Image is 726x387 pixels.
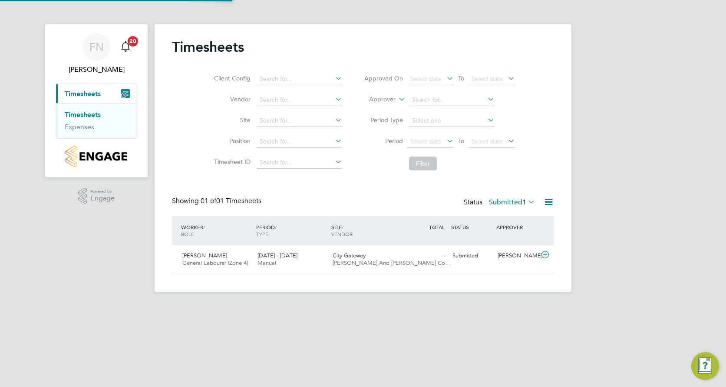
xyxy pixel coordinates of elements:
[257,94,342,106] input: Search for...
[494,219,539,235] div: APPROVER
[333,252,366,259] span: City Gateway
[211,158,251,166] label: Timesheet ID
[65,90,101,98] span: Timesheets
[449,249,494,263] div: Submitted
[182,252,227,259] span: [PERSON_NAME]
[329,219,404,242] div: SITE
[179,219,254,242] div: WORKER
[257,115,342,127] input: Search for...
[455,73,467,84] span: To
[211,95,251,103] label: Vendor
[410,137,442,145] span: Select date
[331,230,353,237] span: VENDOR
[211,74,251,82] label: Client Config
[172,38,244,56] h2: Timesheets
[429,224,445,230] span: TOTAL
[472,75,503,83] span: Select date
[257,259,276,267] span: Manual
[409,157,437,170] button: Filter
[409,115,495,127] input: Select one
[56,33,137,75] a: FN[PERSON_NAME]
[275,224,277,230] span: /
[89,41,104,53] span: FN
[65,110,101,119] a: Timesheets
[56,64,137,75] span: Frazer Newsome
[691,352,719,380] button: Engage Resource Center
[257,157,342,169] input: Search for...
[257,73,342,85] input: Search for...
[90,188,115,195] span: Powered by
[472,137,503,145] span: Select date
[254,219,329,242] div: PERIOD
[522,198,526,207] span: 1
[56,84,137,103] button: Timesheets
[66,146,127,167] img: countryside-properties-logo-retina.png
[56,146,137,167] a: Go to home page
[256,230,268,237] span: TYPE
[257,252,297,259] span: [DATE] - [DATE]
[464,197,537,209] div: Status
[364,116,403,124] label: Period Type
[182,259,248,267] span: General Labourer (Zone 4)
[342,224,343,230] span: /
[211,137,251,145] label: Position
[45,24,148,177] nav: Main navigation
[410,75,442,83] span: Select date
[449,219,494,235] div: STATUS
[117,33,134,61] a: 20
[201,197,261,205] span: 01 Timesheets
[90,195,115,202] span: Engage
[257,136,342,148] input: Search for...
[455,135,467,147] span: To
[333,259,451,267] span: [PERSON_NAME] And [PERSON_NAME] Co…
[364,137,403,145] label: Period
[409,94,495,106] input: Search for...
[356,95,396,104] label: Approver
[172,197,263,206] div: Showing
[211,116,251,124] label: Site
[489,198,535,207] label: Submitted
[56,103,137,138] div: Timesheets
[494,249,539,263] div: [PERSON_NAME]
[364,74,403,82] label: Approved On
[128,36,138,47] span: 20
[201,197,216,205] span: 01 of
[203,224,205,230] span: /
[404,249,449,263] div: -
[181,230,194,237] span: ROLE
[65,123,94,131] a: Expenses
[78,188,115,204] a: Powered byEngage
